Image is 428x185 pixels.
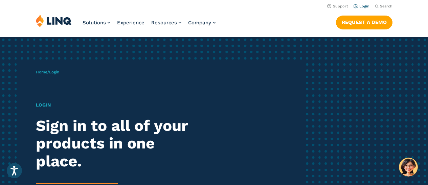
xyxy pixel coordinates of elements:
a: Company [188,20,216,26]
a: Experience [117,20,144,26]
a: Home [36,70,47,74]
h2: Sign in to all of your products in one place. [36,117,201,170]
span: Company [188,20,211,26]
span: Search [380,4,392,8]
span: / [36,70,59,74]
span: Resources [151,20,177,26]
span: Login [49,70,59,74]
span: Solutions [83,20,106,26]
button: Hello, have a question? Let’s chat. [399,158,418,177]
a: Resources [151,20,181,26]
h1: Login [36,101,201,109]
a: Solutions [83,20,110,26]
a: Request a Demo [336,16,392,29]
nav: Button Navigation [336,14,392,29]
a: Login [354,4,369,8]
nav: Primary Navigation [83,14,216,37]
a: Support [327,4,348,8]
button: Open Search Bar [375,4,392,9]
img: LINQ | K‑12 Software [36,14,72,27]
